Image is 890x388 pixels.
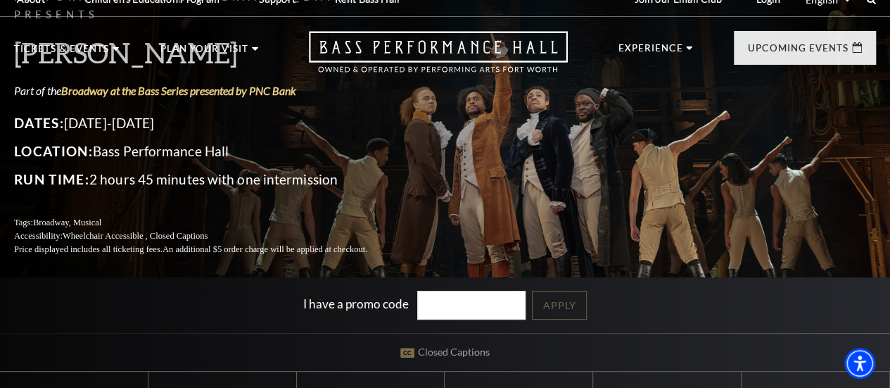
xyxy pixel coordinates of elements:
[61,84,296,97] a: Broadway at the Bass Series presented by PNC Bank - open in a new tab
[14,216,401,230] p: Tags:
[160,44,248,61] p: Plan Your Visit
[14,112,401,134] p: [DATE]-[DATE]
[14,171,89,187] span: Run Time:
[14,83,401,99] p: Part of the
[258,31,618,87] a: Open this option
[14,243,401,256] p: Price displayed includes all ticketing fees.
[844,348,875,379] div: Accessibility Menu
[33,218,101,227] span: Broadway, Musical
[748,44,848,61] p: Upcoming Events
[14,44,109,61] p: Tickets & Events
[303,296,409,311] label: I have a promo code
[63,231,208,241] span: Wheelchair Accessible , Closed Captions
[163,244,367,254] span: An additional $5 order charge will be applied at checkout.
[14,140,401,163] p: Bass Performance Hall
[618,44,683,61] p: Experience
[14,143,93,159] span: Location:
[14,168,401,191] p: 2 hours 45 minutes with one intermission
[14,230,401,243] p: Accessibility:
[14,115,64,131] span: Dates:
